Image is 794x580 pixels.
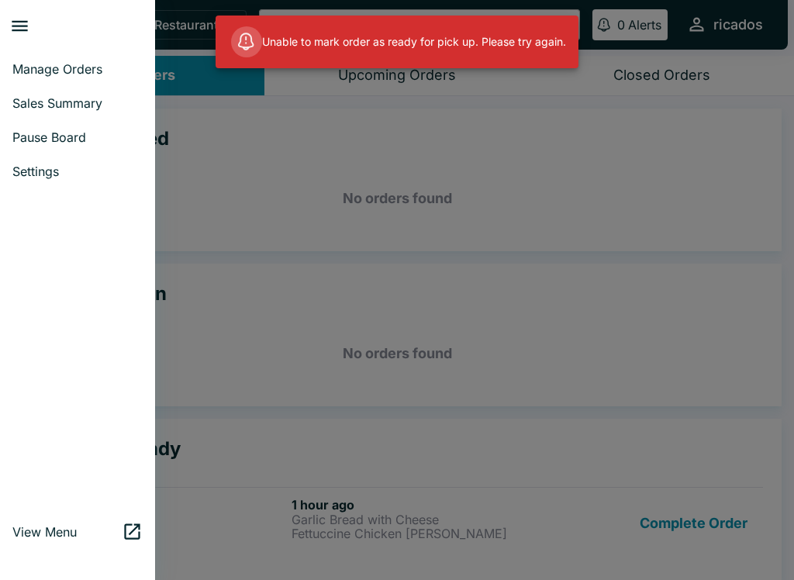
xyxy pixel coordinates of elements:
span: Sales Summary [12,95,143,111]
span: Manage Orders [12,61,143,77]
span: View Menu [12,524,122,540]
span: Settings [12,164,143,179]
div: Unable to mark order as ready for pick up. Please try again. [231,20,566,64]
span: Pause Board [12,129,143,145]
